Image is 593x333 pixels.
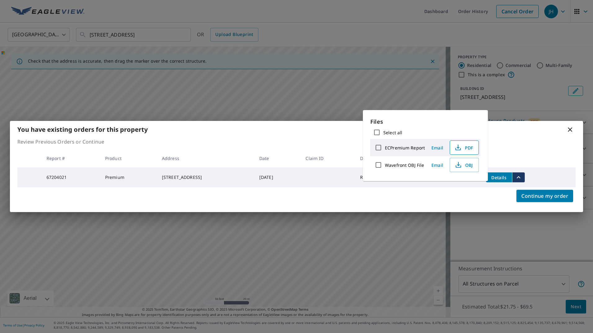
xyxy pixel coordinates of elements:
b: You have existing orders for this property [17,125,148,134]
th: Date [254,149,301,167]
th: Report # [42,149,100,167]
span: OBJ [454,161,474,169]
td: Premium [100,167,157,187]
span: Email [430,145,445,151]
label: ECPremium Report [385,145,425,151]
th: Claim ID [301,149,355,167]
span: Continue my order [521,192,568,200]
button: OBJ [450,158,479,172]
th: Delivery [355,149,408,167]
p: Files [370,118,480,126]
button: detailsBtn-67204021 [486,172,512,182]
button: Email [427,160,447,170]
td: [DATE] [254,167,301,187]
label: Select all [383,130,402,135]
span: Details [490,175,508,180]
th: Address [157,149,254,167]
p: Review Previous Orders or Continue [17,138,576,145]
button: Continue my order [516,190,573,202]
button: filesDropdownBtn-67204021 [512,172,525,182]
button: Email [427,143,447,153]
button: PDF [450,140,479,155]
span: Email [430,162,445,168]
div: [STREET_ADDRESS] [162,174,249,180]
label: Wavefront OBJ File [385,162,424,168]
td: Regular [355,167,408,187]
th: Product [100,149,157,167]
td: 67204021 [42,167,100,187]
span: PDF [454,144,474,151]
